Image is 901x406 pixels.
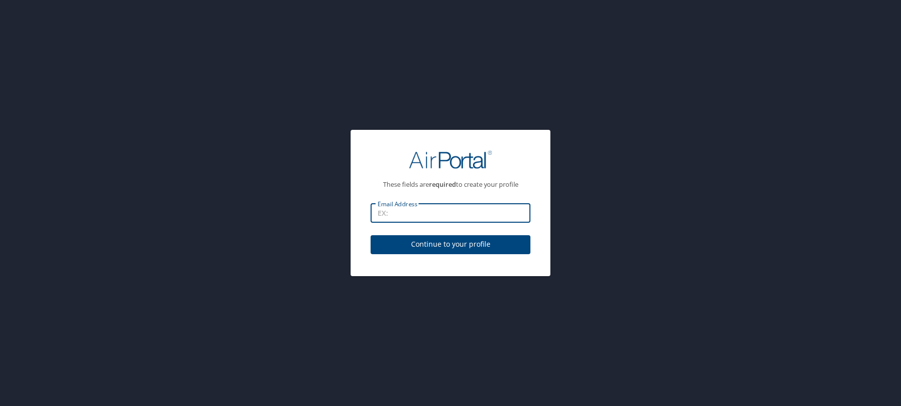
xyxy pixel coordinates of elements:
[379,238,522,251] span: Continue to your profile
[409,150,492,169] img: AirPortal Logo
[371,235,530,255] button: Continue to your profile
[429,180,456,189] strong: required
[371,181,530,188] p: These fields are to create your profile
[371,204,530,223] input: EX:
